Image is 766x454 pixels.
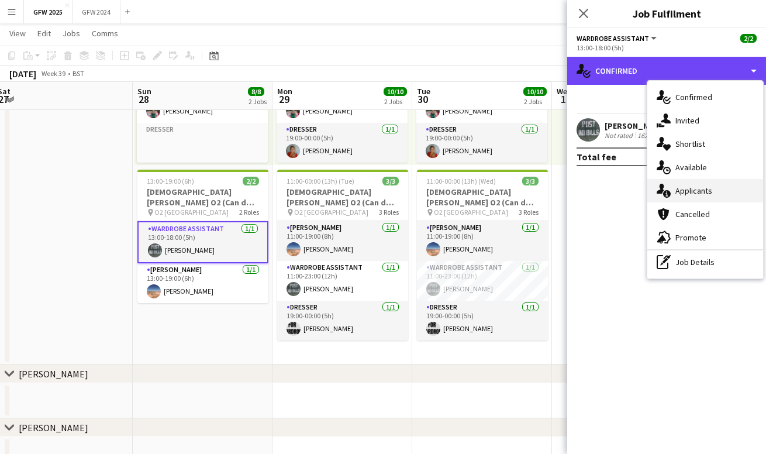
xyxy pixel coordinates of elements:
span: Jobs [63,28,80,39]
app-card-role: Dresser1/119:00-00:00 (5h)[PERSON_NAME] [277,301,408,340]
span: Confirmed [675,92,712,102]
span: Promote [675,232,706,243]
span: 2/2 [740,34,757,43]
button: GFW 2024 [73,1,120,23]
div: 162.57mi [635,131,667,140]
span: 10/10 [523,87,547,96]
span: 8/8 [248,87,264,96]
h3: [DEMOGRAPHIC_DATA][PERSON_NAME] O2 (Can do [DATE]) [137,187,268,208]
div: [PERSON_NAME] [605,121,667,131]
span: Mon [277,86,292,97]
h3: Job Fulfilment [567,6,766,21]
div: [DATE] [9,68,36,80]
div: 2 Jobs [524,97,546,106]
span: Cancelled [675,209,710,219]
h3: [DEMOGRAPHIC_DATA][PERSON_NAME] O2 (Can do [DATE]) [277,187,408,208]
span: Wardrobe Assistant [577,34,649,43]
span: 11:00-00:00 (13h) (Tue) [287,177,354,185]
a: Comms [87,26,123,41]
app-job-card: 13:00-19:00 (6h)2/2[DEMOGRAPHIC_DATA][PERSON_NAME] O2 (Can do [DATE]) O2 [GEOGRAPHIC_DATA]2 Roles... [137,170,268,303]
a: Jobs [58,26,85,41]
span: Sun [137,86,151,97]
span: 3/3 [382,177,399,185]
app-card-role: [PERSON_NAME]1/111:00-19:00 (8h)[PERSON_NAME] [277,221,408,261]
app-card-role: Wardrobe Assistant1/111:00-23:00 (12h)[PERSON_NAME] [277,261,408,301]
app-card-role: [PERSON_NAME]1/111:00-19:00 (8h)[PERSON_NAME] [417,221,548,261]
div: 2 Jobs [384,97,406,106]
app-card-role: Wardrobe Assistant1/113:00-18:00 (5h)[PERSON_NAME] [137,221,268,263]
button: Wardrobe Assistant [577,34,658,43]
span: 2 Roles [239,208,259,216]
div: Not rated [605,131,635,140]
div: Total fee [577,151,616,163]
span: View [9,28,26,39]
span: O2 [GEOGRAPHIC_DATA] [154,208,229,216]
span: Available [675,162,707,173]
a: Edit [33,26,56,41]
app-card-role-placeholder: Dresser [137,123,268,163]
span: 3 Roles [519,208,539,216]
span: 1 [555,92,572,106]
app-card-role: Dresser1/119:00-00:00 (5h)[PERSON_NAME] [416,123,547,163]
app-job-card: 11:00-00:00 (13h) (Tue)3/3[DEMOGRAPHIC_DATA][PERSON_NAME] O2 (Can do [DATE]) O2 [GEOGRAPHIC_DATA]... [277,170,408,340]
div: BST [73,69,84,78]
span: Comms [92,28,118,39]
span: O2 [GEOGRAPHIC_DATA] [434,208,508,216]
div: 2 Jobs [249,97,267,106]
span: O2 [GEOGRAPHIC_DATA] [294,208,368,216]
app-card-role: Wardrobe Assistant1/111:00-23:00 (12h)[PERSON_NAME] [417,261,548,301]
app-card-role: Dresser1/119:00-00:00 (5h)[PERSON_NAME] [277,123,408,163]
span: 11:00-00:00 (13h) (Wed) [426,177,496,185]
div: Job Details [647,250,763,274]
a: View [5,26,30,41]
app-job-card: 11:00-00:00 (13h) (Wed)3/3[DEMOGRAPHIC_DATA][PERSON_NAME] O2 (Can do [DATE]) O2 [GEOGRAPHIC_DATA]... [417,170,548,340]
span: 2/2 [243,177,259,185]
button: GFW 2025 [24,1,73,23]
span: 3 Roles [379,208,399,216]
span: 28 [136,92,151,106]
span: Week 39 [39,69,68,78]
span: Wed [557,86,572,97]
div: [PERSON_NAME] [19,368,88,380]
span: 30 [415,92,430,106]
span: 29 [275,92,292,106]
span: 3/3 [522,177,539,185]
span: Invited [675,115,699,126]
span: 10/10 [384,87,407,96]
span: Shortlist [675,139,705,149]
span: 13:00-19:00 (6h) [147,177,194,185]
h3: [DEMOGRAPHIC_DATA][PERSON_NAME] O2 (Can do [DATE]) [417,187,548,208]
div: [PERSON_NAME] [19,422,88,434]
span: Applicants [675,185,712,196]
span: Tue [417,86,430,97]
div: Confirmed [567,57,766,85]
app-card-role: Dresser1/119:00-00:00 (5h)[PERSON_NAME] [417,301,548,340]
div: 13:00-18:00 (5h) [577,43,757,52]
span: Edit [37,28,51,39]
app-card-role: [PERSON_NAME]1/113:00-19:00 (6h)[PERSON_NAME] [137,263,268,303]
